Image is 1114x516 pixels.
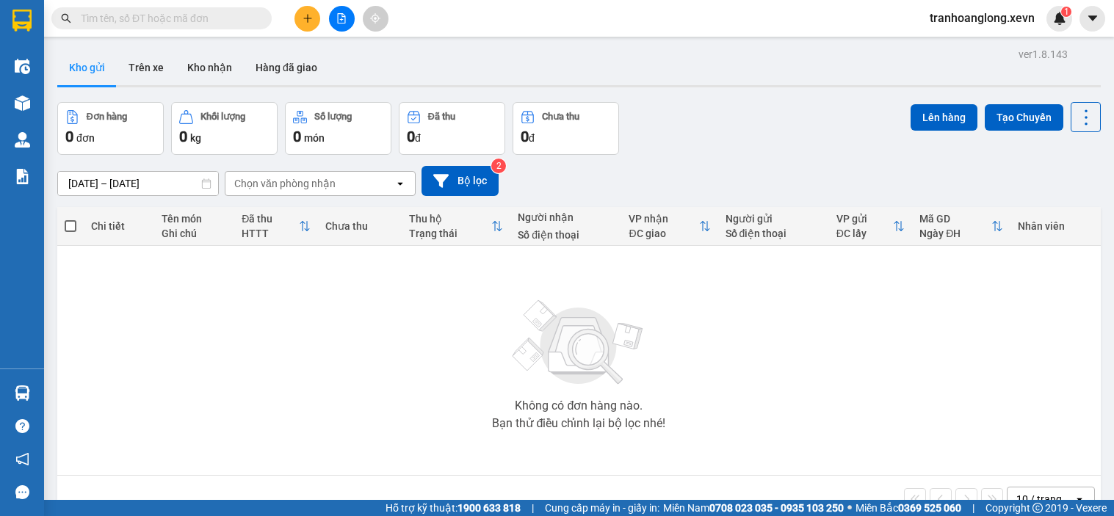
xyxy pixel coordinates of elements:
span: | [532,500,534,516]
span: copyright [1032,503,1043,513]
button: Kho gửi [57,50,117,85]
button: file-add [329,6,355,32]
span: đ [529,132,535,144]
div: Số lượng [314,112,352,122]
div: Khối lượng [200,112,245,122]
div: 10 / trang [1016,492,1062,506]
button: plus [294,6,320,32]
img: warehouse-icon [15,59,30,74]
div: Đơn hàng [87,112,127,122]
div: Chưa thu [325,220,394,232]
span: 0 [179,128,187,145]
div: Bạn thử điều chỉnh lại bộ lọc nhé! [492,418,665,429]
div: Số điện thoại [726,228,822,239]
button: Khối lượng0kg [171,102,278,155]
span: notification [15,452,29,466]
strong: 0369 525 060 [898,502,961,514]
div: Thu hộ [409,213,492,225]
div: Ghi chú [162,228,227,239]
span: search [61,13,71,23]
th: Toggle SortBy [402,207,511,246]
button: Hàng đã giao [244,50,329,85]
button: Tạo Chuyến [985,104,1063,131]
button: aim [363,6,388,32]
button: Kho nhận [176,50,244,85]
div: VP gửi [836,213,894,225]
th: Toggle SortBy [621,207,717,246]
div: Số điện thoại [518,229,614,241]
button: Chưa thu0đ [513,102,619,155]
strong: 0708 023 035 - 0935 103 250 [709,502,844,514]
input: Select a date range. [58,172,218,195]
input: Tìm tên, số ĐT hoặc mã đơn [81,10,254,26]
img: solution-icon [15,169,30,184]
span: tranhoanglong.xevn [918,9,1046,27]
div: VP nhận [629,213,698,225]
span: caret-down [1086,12,1099,25]
span: Hỗ trợ kỹ thuật: [386,500,521,516]
div: Mã GD [919,213,991,225]
span: 0 [65,128,73,145]
div: ver 1.8.143 [1019,46,1068,62]
button: caret-down [1079,6,1105,32]
div: HTTT [242,228,299,239]
th: Toggle SortBy [829,207,913,246]
span: 1 [1063,7,1068,17]
div: ĐC giao [629,228,698,239]
sup: 2 [491,159,506,173]
div: Không có đơn hàng nào. [515,400,643,412]
div: Chọn văn phòng nhận [234,176,336,191]
span: file-add [336,13,347,23]
div: Người gửi [726,213,822,225]
strong: 1900 633 818 [457,502,521,514]
div: Nhân viên [1018,220,1093,232]
span: plus [303,13,313,23]
span: Miền Bắc [856,500,961,516]
div: ĐC lấy [836,228,894,239]
div: Trạng thái [409,228,492,239]
span: Miền Nam [663,500,844,516]
span: message [15,485,29,499]
div: Người nhận [518,211,614,223]
th: Toggle SortBy [912,207,1010,246]
button: Số lượng0món [285,102,391,155]
span: aim [370,13,380,23]
sup: 1 [1061,7,1071,17]
svg: open [394,178,406,189]
span: ⚪️ [847,505,852,511]
button: Lên hàng [911,104,977,131]
div: Đã thu [242,213,299,225]
img: warehouse-icon [15,385,30,401]
div: Ngày ĐH [919,228,991,239]
img: warehouse-icon [15,132,30,148]
div: Chi tiết [91,220,147,232]
span: đơn [76,132,95,144]
span: đ [415,132,421,144]
img: warehouse-icon [15,95,30,111]
button: Đơn hàng0đơn [57,102,164,155]
svg: open [1074,493,1085,505]
span: 0 [407,128,415,145]
img: svg+xml;base64,PHN2ZyBjbGFzcz0ibGlzdC1wbHVnX19zdmciIHhtbG5zPSJodHRwOi8vd3d3LnczLm9yZy8yMDAwL3N2Zy... [505,291,652,394]
span: kg [190,132,201,144]
span: Cung cấp máy in - giấy in: [545,500,659,516]
div: Đã thu [428,112,455,122]
th: Toggle SortBy [234,207,318,246]
span: 0 [521,128,529,145]
img: logo-vxr [12,10,32,32]
button: Bộ lọc [422,166,499,196]
div: Chưa thu [542,112,579,122]
div: Tên món [162,213,227,225]
span: món [304,132,325,144]
button: Trên xe [117,50,176,85]
span: 0 [293,128,301,145]
button: Đã thu0đ [399,102,505,155]
span: question-circle [15,419,29,433]
span: | [972,500,974,516]
img: icon-new-feature [1053,12,1066,25]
